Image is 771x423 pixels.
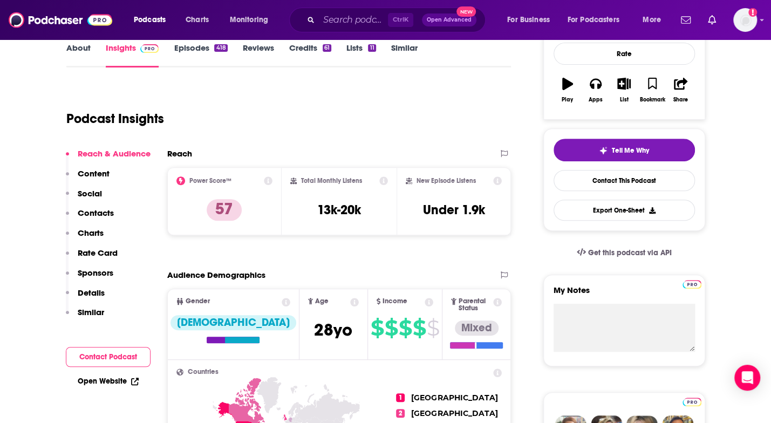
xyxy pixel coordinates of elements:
h3: 13k-20k [317,202,361,218]
a: Charts [179,11,215,29]
button: Show profile menu [733,8,757,32]
div: [DEMOGRAPHIC_DATA] [170,315,296,330]
p: Sponsors [78,268,113,278]
button: Open AdvancedNew [422,13,476,26]
h2: New Episode Listens [417,177,476,185]
span: Logged in as megcassidy [733,8,757,32]
button: Content [66,168,110,188]
span: Income [383,298,407,305]
h1: Podcast Insights [66,111,164,127]
span: [GEOGRAPHIC_DATA] [411,408,497,418]
div: Bookmark [639,97,665,103]
img: Podchaser - Follow, Share and Rate Podcasts [9,10,112,30]
span: Podcasts [134,12,166,28]
a: Similar [391,43,418,67]
p: Reach & Audience [78,148,151,159]
span: Monitoring [230,12,268,28]
span: Charts [186,12,209,28]
span: Get this podcast via API [588,248,671,257]
span: Gender [186,298,210,305]
svg: Add a profile image [748,8,757,17]
span: 2 [396,409,405,418]
span: Open Advanced [427,17,472,23]
p: Charts [78,228,104,238]
div: 61 [323,44,331,52]
span: Tell Me Why [612,146,649,155]
p: Similar [78,307,104,317]
h2: Audience Demographics [167,270,265,280]
span: Age [315,298,329,305]
span: [GEOGRAPHIC_DATA] [411,393,497,402]
p: 57 [207,199,242,221]
span: 28 yo [314,319,352,340]
span: $ [385,319,398,337]
p: Social [78,188,102,199]
div: Play [562,97,573,103]
button: Apps [582,71,610,110]
button: Share [666,71,694,110]
a: Lists11 [346,43,376,67]
span: For Business [507,12,550,28]
a: Show notifications dropdown [704,11,720,29]
button: Charts [66,228,104,248]
a: Pro website [683,278,701,289]
span: $ [413,319,426,337]
div: Rate [554,43,695,65]
a: InsightsPodchaser Pro [106,43,159,67]
a: Open Website [78,377,139,386]
span: More [643,12,661,28]
span: For Podcasters [568,12,619,28]
div: Search podcasts, credits, & more... [299,8,496,32]
button: Contacts [66,208,114,228]
button: Play [554,71,582,110]
a: Pro website [683,396,701,406]
button: Rate Card [66,248,118,268]
span: $ [399,319,412,337]
div: Share [673,97,688,103]
label: My Notes [554,285,695,304]
div: List [620,97,629,103]
img: User Profile [733,8,757,32]
a: Episodes418 [174,43,227,67]
img: Podchaser Pro [140,44,159,53]
p: Rate Card [78,248,118,258]
span: Ctrl K [388,13,413,27]
a: About [66,43,91,67]
p: Details [78,288,105,298]
button: Social [66,188,102,208]
div: 418 [214,44,227,52]
button: open menu [561,11,635,29]
div: 11 [368,44,376,52]
span: $ [371,319,384,337]
p: Content [78,168,110,179]
button: Reach & Audience [66,148,151,168]
button: Sponsors [66,268,113,288]
p: Contacts [78,208,114,218]
span: New [456,6,476,17]
img: Podchaser Pro [683,280,701,289]
button: open menu [635,11,674,29]
h2: Power Score™ [189,177,231,185]
button: open menu [500,11,563,29]
a: Reviews [243,43,274,67]
button: Contact Podcast [66,347,151,367]
h3: Under 1.9k [423,202,485,218]
button: Export One-Sheet [554,200,695,221]
h2: Total Monthly Listens [301,177,362,185]
a: Credits61 [289,43,331,67]
span: $ [427,319,439,337]
button: tell me why sparkleTell Me Why [554,139,695,161]
img: tell me why sparkle [599,146,608,155]
button: Similar [66,307,104,327]
div: Open Intercom Messenger [734,365,760,391]
span: 1 [396,393,405,402]
a: Show notifications dropdown [677,11,695,29]
span: Countries [188,369,219,376]
span: Parental Status [459,298,492,312]
button: open menu [222,11,282,29]
img: Podchaser Pro [683,398,701,406]
h2: Reach [167,148,192,159]
button: open menu [126,11,180,29]
button: Bookmark [638,71,666,110]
